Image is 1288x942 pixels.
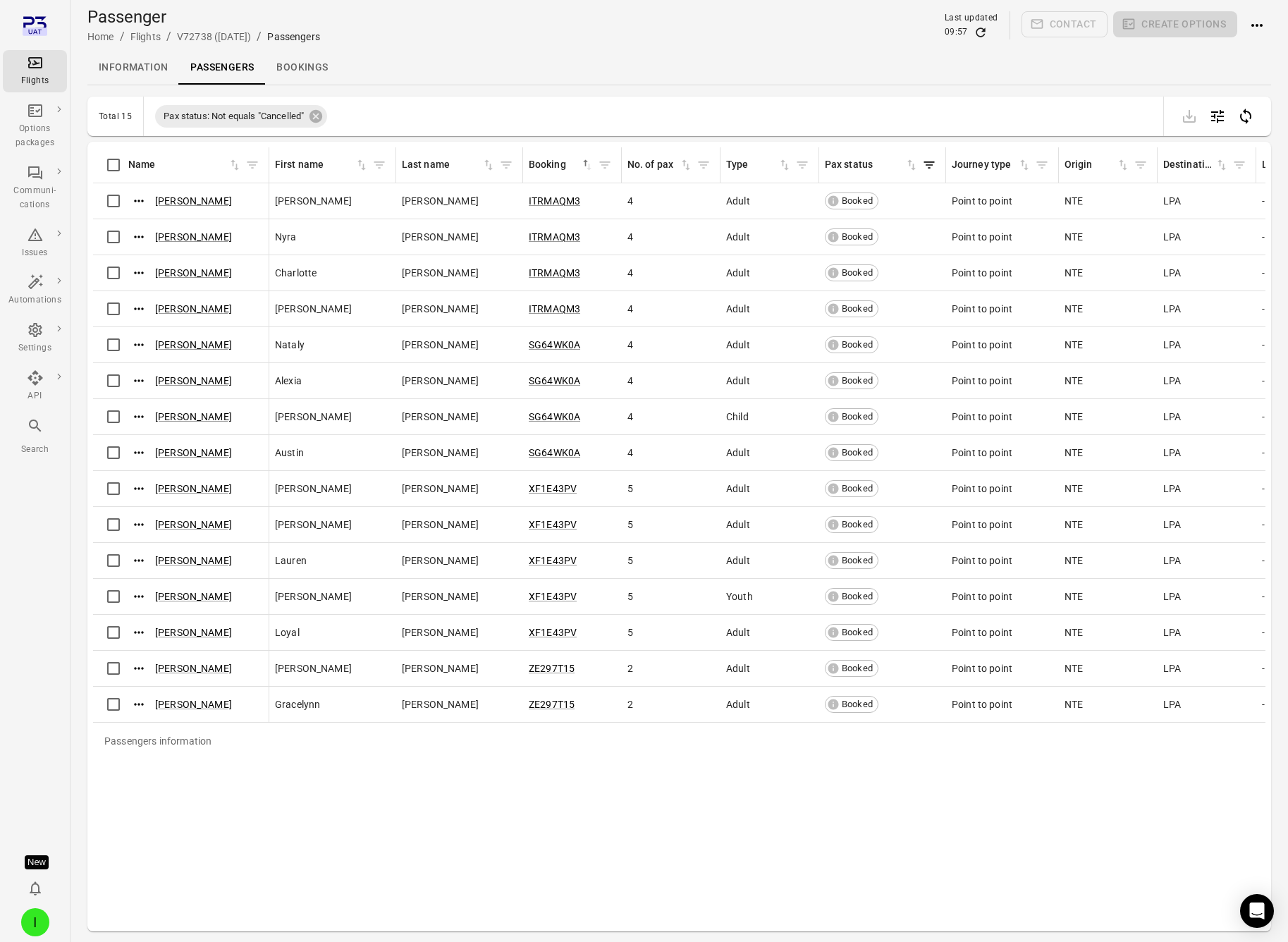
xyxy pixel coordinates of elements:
span: First name [275,157,369,173]
button: Actions [128,262,149,283]
button: Iris [16,903,55,942]
span: NTE [1065,589,1083,604]
div: Sort by pax status in ascending order [825,157,919,173]
span: [PERSON_NAME] [275,302,352,316]
span: 4 [627,230,633,244]
span: Please make a selection to create an option package [1113,11,1237,39]
a: [PERSON_NAME] [155,339,232,350]
a: Flights [130,31,161,42]
span: [PERSON_NAME] [402,374,479,388]
span: NTE [1065,446,1083,460]
div: First name [275,157,355,173]
span: [PERSON_NAME] [275,482,352,496]
span: Point to point [952,266,1012,280]
a: ITRMAQM3 [529,231,580,243]
span: Child [726,410,749,424]
span: NTE [1065,266,1083,280]
span: Name [128,157,242,173]
li: / [166,28,171,45]
span: Point to point [952,410,1012,424]
div: Settings [8,341,61,355]
span: NTE [1065,661,1083,675]
span: Booked [837,553,878,568]
span: Filter by booking [594,154,615,176]
span: [PERSON_NAME] [275,194,352,208]
span: LPA [1163,338,1181,352]
span: 5 [627,625,633,640]
span: [PERSON_NAME] [402,194,479,208]
span: Booked [837,661,878,675]
div: Name [128,157,228,173]
a: Issues [3,222,67,264]
div: Local navigation [87,51,1271,85]
div: API [8,389,61,403]
span: Austin [275,446,304,460]
a: Bookings [265,51,339,85]
li: / [257,28,262,45]
span: [PERSON_NAME] [402,482,479,496]
span: Point to point [952,589,1012,604]
span: NTE [1065,697,1083,711]
button: Filter by last name [496,154,517,176]
span: Point to point [952,338,1012,352]
a: XF1E43PV [529,519,577,530]
a: V72738 ([DATE]) [177,31,251,42]
span: Booked [837,697,878,711]
span: LPA [1163,697,1181,711]
span: LPA [1163,589,1181,604]
span: Point to point [952,446,1012,460]
a: ZE297T15 [529,699,575,710]
span: Booked [837,482,878,496]
button: Actions [128,694,149,715]
a: [PERSON_NAME] [155,375,232,386]
a: ITRMAQM3 [529,267,580,279]
span: 2 [627,697,633,711]
a: Automations [3,269,67,312]
div: Sort by first name in ascending order [275,157,369,173]
button: Actions [128,334,149,355]
span: LPA [1163,410,1181,424]
span: Adult [726,625,750,640]
span: Adult [726,302,750,316]
a: [PERSON_NAME] [155,411,232,422]
div: 09:57 [945,25,968,39]
span: Adult [726,482,750,496]
a: SG64WK0A [529,375,580,386]
div: I [21,908,49,936]
span: Adult [726,553,750,568]
span: [PERSON_NAME] [402,446,479,460]
div: Booking [529,157,580,173]
span: Adult [726,446,750,460]
span: Type [726,157,792,173]
button: Filter by name [242,154,263,176]
div: Sort by origin in ascending order [1065,157,1130,173]
span: Adult [726,697,750,711]
div: Sort by last name in ascending order [402,157,496,173]
span: Last name [402,157,496,173]
span: Filter by no. of pax [693,154,714,176]
span: Youth [726,589,753,604]
span: No. of pax [627,157,693,173]
span: Booked [837,194,878,208]
button: Actions [128,406,149,427]
span: LPA [1163,194,1181,208]
button: Filter by destination [1229,154,1250,176]
span: Booked [837,518,878,532]
a: XF1E43PV [529,483,577,494]
span: NTE [1065,553,1083,568]
a: Home [87,31,114,42]
span: Journey type [952,157,1031,173]
span: Nyra [275,230,297,244]
span: Filter by pax status [919,154,940,176]
span: 4 [627,374,633,388]
span: Adult [726,374,750,388]
span: Origin [1065,157,1130,173]
span: Booked [837,338,878,352]
span: Gracelynn [275,697,320,711]
span: [PERSON_NAME] [275,410,352,424]
span: LPA [1163,661,1181,675]
span: LPA [1163,230,1181,244]
span: Destination [1163,157,1229,173]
